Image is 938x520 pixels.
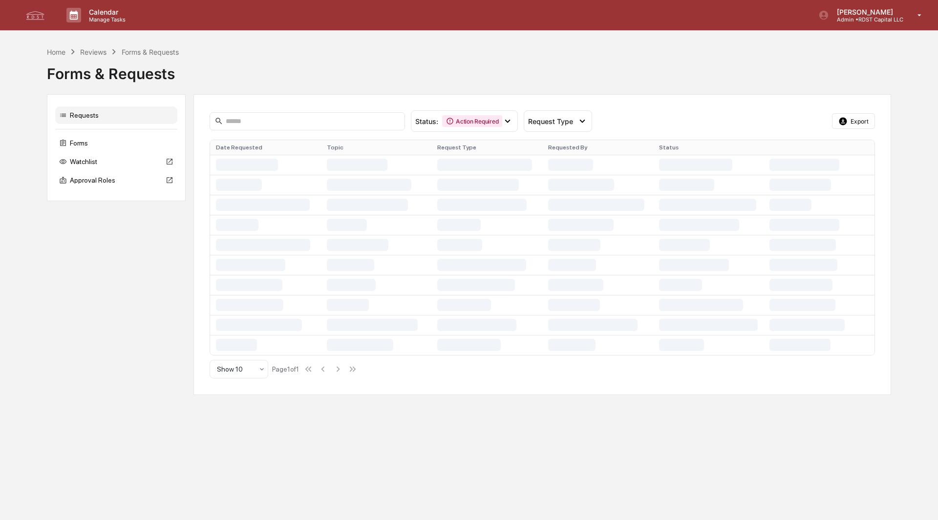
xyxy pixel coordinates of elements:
th: Status [653,140,764,155]
div: Watchlist [55,153,177,170]
th: Request Type [431,140,542,155]
div: Forms [55,134,177,152]
th: Topic [321,140,432,155]
div: Requests [55,106,177,124]
div: Forms & Requests [47,57,891,83]
div: Reviews [80,48,107,56]
div: Action Required [442,115,502,127]
img: logo [23,8,47,22]
div: Forms & Requests [122,48,179,56]
p: [PERSON_NAME] [829,8,903,16]
div: Page 1 of 1 [272,365,299,373]
p: Admin • RDST Capital LLC [829,16,903,23]
th: Requested By [542,140,653,155]
span: Request Type [528,117,573,125]
div: Approval Roles [55,171,177,189]
button: Export [832,113,875,129]
p: Calendar [81,8,130,16]
p: Manage Tasks [81,16,130,23]
th: Date Requested [210,140,321,155]
div: Home [47,48,65,56]
span: Status : [415,117,438,125]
